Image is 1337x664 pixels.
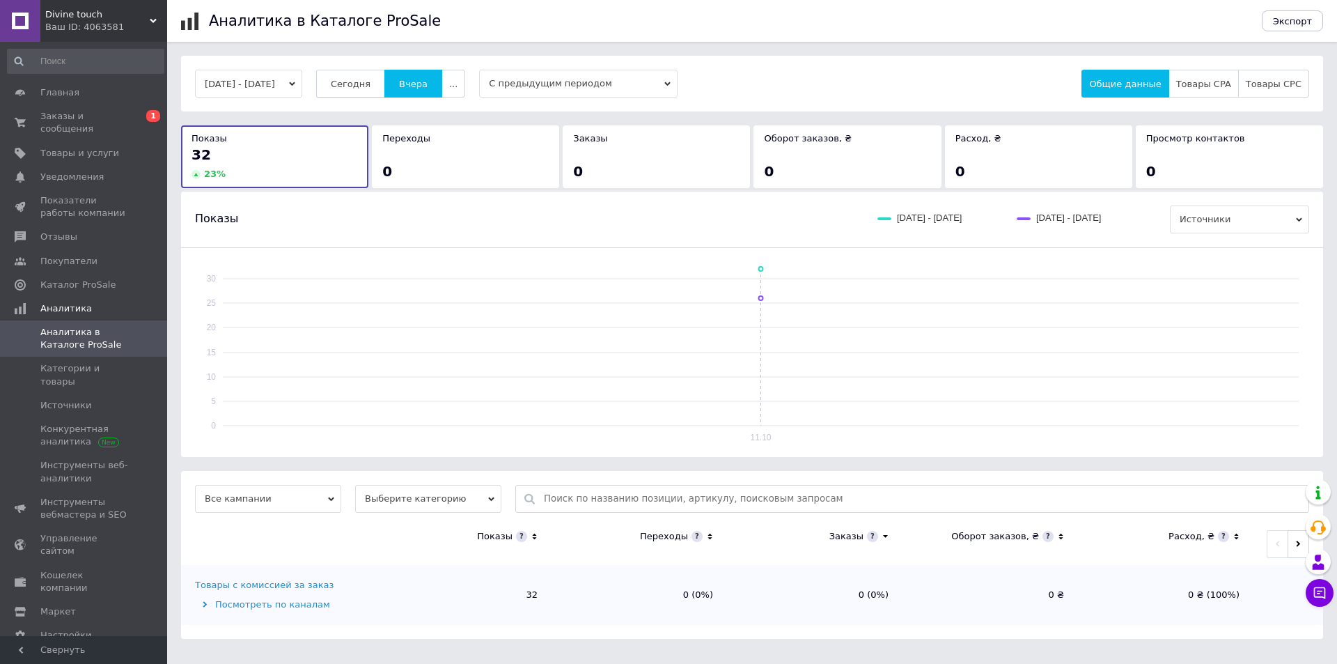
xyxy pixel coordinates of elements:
span: Маркет [40,605,76,618]
text: 11.10 [750,433,771,442]
div: Посмотреть по каналам [195,599,373,611]
span: Все кампании [195,485,341,513]
span: Переходы [382,133,430,144]
td: 0 ₴ [902,565,1078,625]
td: 0 (0%) [552,565,727,625]
span: Покупатели [40,255,97,268]
span: 32 [191,146,211,163]
span: Отзывы [40,231,77,243]
span: Аналитика [40,302,92,315]
span: Показы [191,133,227,144]
span: Выберите категорию [355,485,501,513]
span: Настройки [40,629,91,642]
span: ... [449,79,458,89]
span: 0 [955,163,965,180]
span: 0 [1146,163,1156,180]
span: Показы [195,211,238,226]
span: Расход, ₴ [955,133,1001,144]
span: Категории и товары [40,362,129,387]
text: 25 [207,298,217,308]
input: Поиск по названию позиции, артикулу, поисковым запросам [544,486,1301,512]
span: Главная [40,86,79,99]
span: Инструменты веб-аналитики [40,459,129,484]
button: ... [441,70,465,98]
span: Оборот заказов, ₴ [764,133,852,144]
span: Общие данные [1089,79,1161,89]
text: 30 [207,274,217,284]
button: Сегодня [316,70,385,98]
span: 0 [573,163,583,180]
span: Аналитика в Каталоге ProSale [40,326,129,351]
button: Товары CPC [1238,70,1309,98]
text: 10 [207,372,217,382]
span: 23 % [204,169,226,179]
span: Просмотр контактов [1146,133,1245,144]
span: Источники [40,399,91,412]
span: Заказы [573,133,607,144]
span: Divine touch [45,8,150,21]
button: Вчера [384,70,442,98]
button: Экспорт [1262,10,1323,31]
span: Инструменты вебмастера и SEO [40,496,129,521]
span: Вчера [399,79,428,89]
span: 1 [146,110,160,122]
div: Заказы [829,530,863,543]
button: Товары CPA [1168,70,1239,98]
span: Кошелек компании [40,569,129,594]
button: Общие данные [1081,70,1168,98]
span: 0 [764,163,774,180]
td: 32 [376,565,552,625]
div: Товары с комиссией за заказ [195,579,334,592]
span: Источники [1170,206,1309,233]
span: Конкурентная аналитика [40,423,129,448]
text: 15 [207,348,217,357]
text: 5 [211,396,216,406]
div: Расход, ₴ [1168,530,1214,543]
text: 20 [207,323,217,332]
div: Показы [477,530,513,543]
text: 0 [211,421,216,431]
input: Поиск [7,49,164,74]
span: С предыдущим периодом [479,70,678,98]
span: Экспорт [1273,16,1312,26]
td: 0 ₴ (100%) [1078,565,1253,625]
span: Управление сайтом [40,532,129,557]
span: Показатели работы компании [40,194,129,219]
span: Каталог ProSale [40,279,116,291]
button: Чат с покупателем [1306,579,1334,607]
span: Заказы и сообщения [40,110,129,135]
button: [DATE] - [DATE] [195,70,302,98]
span: Уведомления [40,171,104,183]
span: Товары и услуги [40,147,119,160]
span: Товары CPC [1246,79,1301,89]
h1: Аналитика в Каталоге ProSale [209,13,441,29]
span: Сегодня [331,79,370,89]
td: 0 (0%) [727,565,902,625]
span: Товары CPA [1176,79,1231,89]
span: 0 [382,163,392,180]
div: Переходы [640,530,688,543]
div: Оборот заказов, ₴ [951,530,1039,543]
div: Ваш ID: 4063581 [45,21,167,33]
